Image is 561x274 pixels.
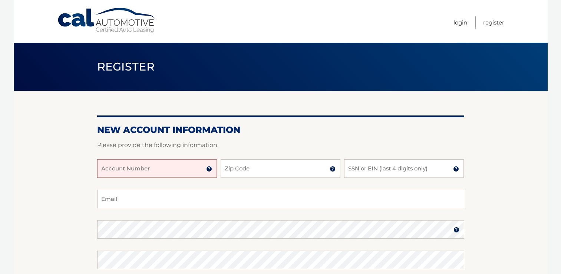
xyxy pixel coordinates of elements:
[206,166,212,172] img: tooltip.svg
[344,159,464,178] input: SSN or EIN (last 4 digits only)
[97,159,217,178] input: Account Number
[483,16,504,29] a: Register
[453,227,459,233] img: tooltip.svg
[453,166,459,172] img: tooltip.svg
[97,140,464,150] p: Please provide the following information.
[97,124,464,136] h2: New Account Information
[330,166,336,172] img: tooltip.svg
[57,7,157,34] a: Cal Automotive
[221,159,340,178] input: Zip Code
[453,16,467,29] a: Login
[97,190,464,208] input: Email
[97,60,155,74] span: Register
